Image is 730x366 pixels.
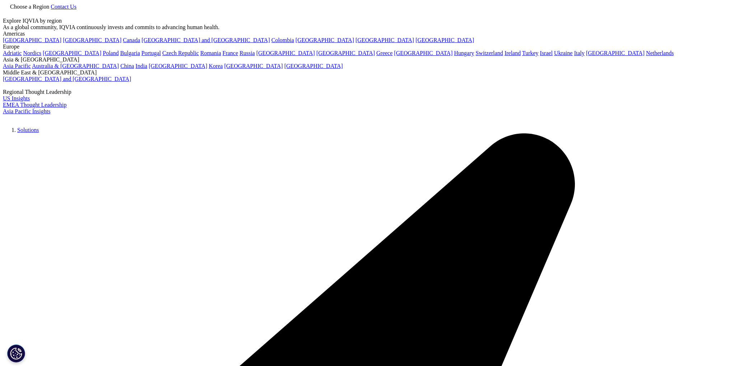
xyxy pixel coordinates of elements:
[3,44,727,50] div: Europe
[415,37,474,43] a: [GEOGRAPHIC_DATA]
[271,37,294,43] a: Colombia
[3,56,727,63] div: Asia & [GEOGRAPHIC_DATA]
[200,50,221,56] a: Romania
[23,50,41,56] a: Nordics
[355,37,414,43] a: [GEOGRAPHIC_DATA]
[103,50,118,56] a: Poland
[240,50,255,56] a: Russia
[296,37,354,43] a: [GEOGRAPHIC_DATA]
[209,63,223,69] a: Korea
[3,31,727,37] div: Americas
[3,18,727,24] div: Explore IQVIA by region
[120,50,140,56] a: Bulgaria
[475,50,503,56] a: Switzerland
[256,50,315,56] a: [GEOGRAPHIC_DATA]
[316,50,375,56] a: [GEOGRAPHIC_DATA]
[17,127,39,133] a: Solutions
[3,63,31,69] a: Asia Pacific
[284,63,343,69] a: [GEOGRAPHIC_DATA]
[3,89,727,95] div: Regional Thought Leadership
[223,50,238,56] a: France
[162,50,199,56] a: Czech Republic
[454,50,474,56] a: Hungary
[120,63,134,69] a: China
[3,69,727,76] div: Middle East & [GEOGRAPHIC_DATA]
[646,50,674,56] a: Netherlands
[3,37,61,43] a: [GEOGRAPHIC_DATA]
[10,4,49,10] span: Choose a Region
[51,4,76,10] a: Contact Us
[586,50,645,56] a: [GEOGRAPHIC_DATA]
[135,63,147,69] a: India
[394,50,452,56] a: [GEOGRAPHIC_DATA]
[32,63,119,69] a: Australia & [GEOGRAPHIC_DATA]
[7,344,25,362] button: Cookie-instellingen
[123,37,140,43] a: Canada
[505,50,521,56] a: Ireland
[63,37,121,43] a: [GEOGRAPHIC_DATA]
[3,108,50,114] a: Asia Pacific Insights
[141,37,270,43] a: [GEOGRAPHIC_DATA] and [GEOGRAPHIC_DATA]
[3,50,22,56] a: Adriatic
[522,50,539,56] a: Turkey
[3,102,66,108] a: EMEA Thought Leadership
[43,50,101,56] a: [GEOGRAPHIC_DATA]
[554,50,573,56] a: Ukraine
[540,50,553,56] a: Israel
[141,50,161,56] a: Portugal
[224,63,283,69] a: [GEOGRAPHIC_DATA]
[149,63,207,69] a: [GEOGRAPHIC_DATA]
[3,24,727,31] div: As a global community, IQVIA continuously invests and commits to advancing human health.
[3,95,30,101] a: US Insights
[376,50,392,56] a: Greece
[574,50,585,56] a: Italy
[3,76,131,82] a: [GEOGRAPHIC_DATA] and [GEOGRAPHIC_DATA]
